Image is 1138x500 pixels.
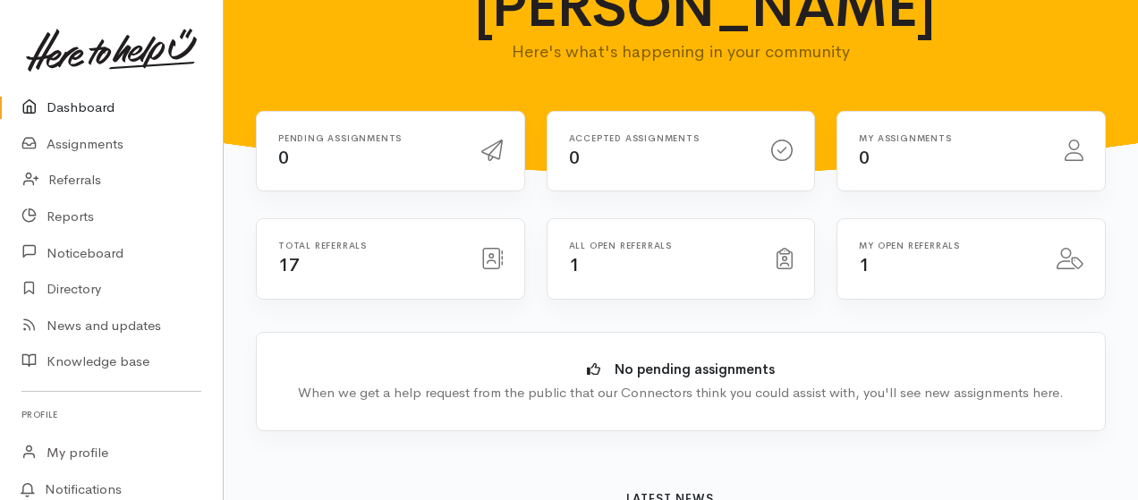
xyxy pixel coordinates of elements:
[278,241,460,250] h6: Total referrals
[569,147,580,169] span: 0
[21,403,201,427] h6: Profile
[615,360,775,377] b: No pending assignments
[569,241,756,250] h6: All open referrals
[859,133,1043,143] h6: My assignments
[284,383,1078,403] div: When we get a help request from the public that our Connectors think you could assist with, you'l...
[859,241,1035,250] h6: My open referrals
[569,133,751,143] h6: Accepted assignments
[569,254,580,276] span: 1
[278,147,289,169] span: 0
[278,254,299,276] span: 17
[474,39,888,64] p: Here's what's happening in your community
[859,254,870,276] span: 1
[278,133,460,143] h6: Pending assignments
[859,147,870,169] span: 0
